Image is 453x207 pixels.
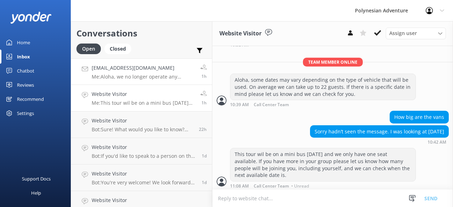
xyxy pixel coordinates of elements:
[92,153,196,159] p: Bot: If you'd like to speak to a person on the Polynesian Adventure Team, please call [PHONE_NUMB...
[230,42,416,47] div: 10:32am 10-Aug-2025 (UTC -10:00) Pacific/Honolulu
[76,44,101,54] div: Open
[389,29,417,37] span: Assign user
[92,143,196,151] h4: Website Visitor
[428,140,446,144] strong: 10:42 AM
[310,139,449,144] div: 10:42am 10-Aug-2025 (UTC -10:00) Pacific/Honolulu
[92,196,196,204] h4: Website Visitor
[199,126,207,132] span: 02:17pm 09-Aug-2025 (UTC -10:00) Pacific/Honolulu
[17,78,34,92] div: Reviews
[230,183,416,188] div: 11:08am 10-Aug-2025 (UTC -10:00) Pacific/Honolulu
[71,85,212,111] a: Website VisitorMe:This tour wil be on a mini bus [DATE] and we only have one seat available. If y...
[104,44,131,54] div: Closed
[291,184,309,188] span: • Unread
[11,12,51,23] img: yonder-white-logo.png
[92,126,194,133] p: Bot: Sure! What would you like to know? Feel free to ask about tour details, availability, pickup...
[22,172,51,186] div: Support Docs
[17,50,30,64] div: Inbox
[92,90,195,98] h4: Website Visitor
[303,58,363,67] span: Team member online
[71,58,212,85] a: [EMAIL_ADDRESS][DOMAIN_NAME]Me:Aloha, we no longer operate any helicopter rides for our Kauai tou...
[219,29,262,38] h3: Website Visitor
[92,117,194,125] h4: Website Visitor
[17,92,44,106] div: Recommend
[76,45,104,52] a: Open
[230,74,415,100] div: Aloha, some dates may vary depending on the type of vehicle that will be used. On average we can ...
[310,126,448,138] div: Sorry hadn’t seen the message. I was looking at [DATE]
[202,179,207,185] span: 07:09am 09-Aug-2025 (UTC -10:00) Pacific/Honolulu
[17,64,34,78] div: Chatbot
[230,148,415,181] div: This tour wil be on a mini bus [DATE] and we only have one seat available. If you have more in yo...
[230,103,249,107] strong: 10:39 AM
[17,35,30,50] div: Home
[92,64,195,72] h4: [EMAIL_ADDRESS][DOMAIN_NAME]
[71,111,212,138] a: Website VisitorBot:Sure! What would you like to know? Feel free to ask about tour details, availa...
[71,138,212,165] a: Website VisitorBot:If you'd like to speak to a person on the Polynesian Adventure Team, please ca...
[230,184,249,188] strong: 11:08 AM
[230,43,249,47] strong: 10:32 AM
[201,100,207,106] span: 11:08am 10-Aug-2025 (UTC -10:00) Pacific/Honolulu
[92,100,195,106] p: Me: This tour wil be on a mini bus [DATE] and we only have one seat available. If you have more i...
[390,111,448,123] div: How big are the vans
[71,165,212,191] a: Website VisitorBot:You're very welcome! We look forward to seeing you on a Polynesian Adventure.1d
[92,179,196,186] p: Bot: You're very welcome! We look forward to seeing you on a Polynesian Adventure.
[254,103,289,107] span: Call Center Team
[386,28,446,39] div: Assign User
[92,74,195,80] p: Me: Aloha, we no longer operate any helicopter rides for our Kauai tours. Our one day tours from ...
[92,170,196,178] h4: Website Visitor
[202,153,207,159] span: 07:31am 09-Aug-2025 (UTC -10:00) Pacific/Honolulu
[76,27,207,40] h2: Conversations
[201,73,207,79] span: 11:13am 10-Aug-2025 (UTC -10:00) Pacific/Honolulu
[17,106,34,120] div: Settings
[254,184,289,188] span: Call Center Team
[104,45,135,52] a: Closed
[31,186,41,200] div: Help
[230,102,416,107] div: 10:39am 10-Aug-2025 (UTC -10:00) Pacific/Honolulu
